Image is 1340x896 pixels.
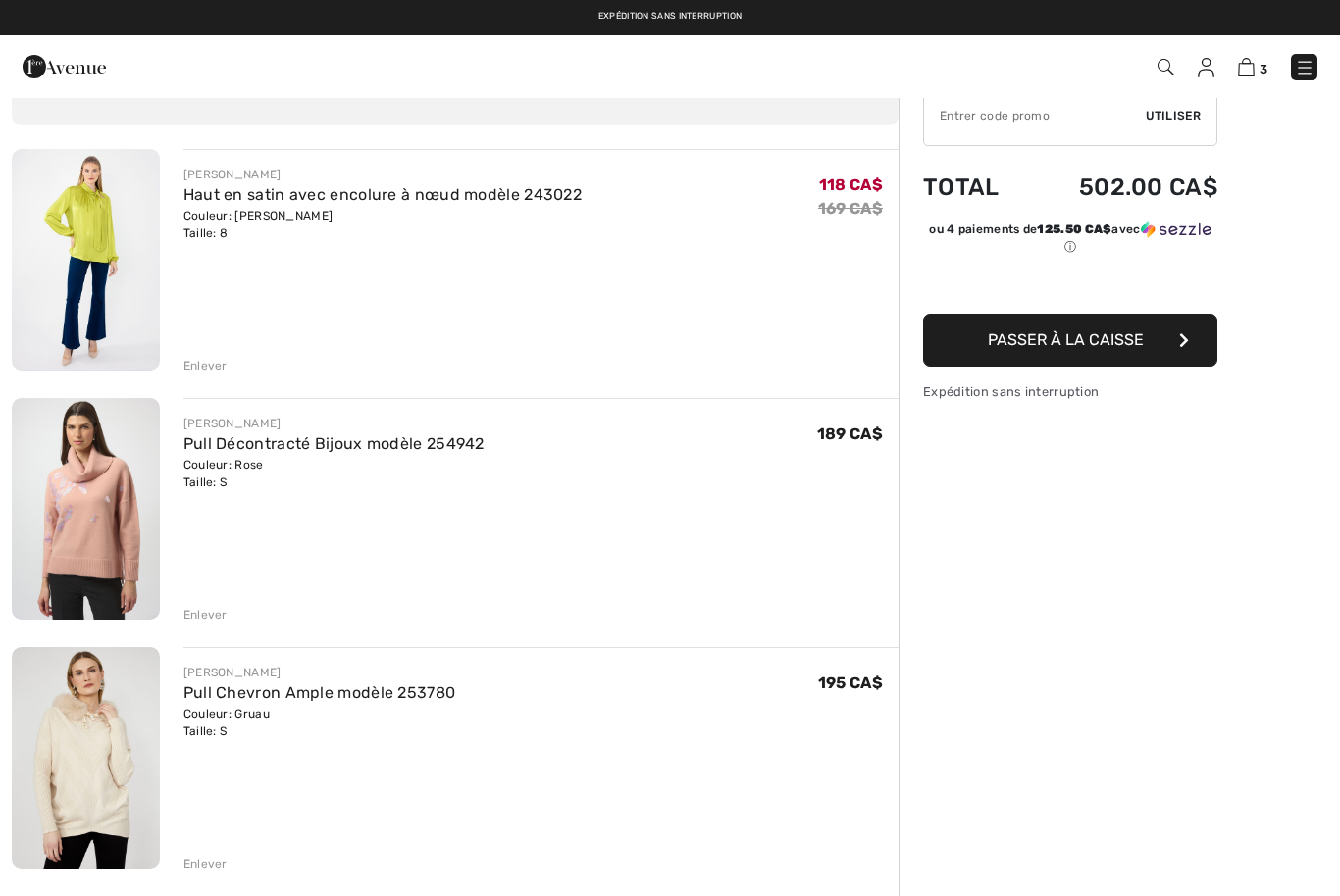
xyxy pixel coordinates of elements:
img: 1ère Avenue [23,47,106,86]
s: 169 CA$ [818,199,883,218]
a: Pull Décontracté Bijoux modèle 254942 [183,434,485,453]
span: 3 [1260,62,1267,76]
a: Haut en satin avec encolure à nœud modèle 243022 [183,185,582,204]
a: Expédition sans interruption [598,11,742,21]
div: [PERSON_NAME] [183,415,485,432]
button: Passer à la caisse [923,314,1217,367]
img: Pull Décontracté Bijoux modèle 254942 [12,398,160,620]
iframe: PayPal-paypal [923,263,1217,307]
img: Sezzle [1141,221,1211,238]
td: Total [923,154,1027,221]
img: Panier d'achat [1238,58,1255,76]
span: Passer à la caisse [988,330,1144,349]
img: Haut en satin avec encolure à nœud modèle 243022 [12,149,160,371]
a: Pull Chevron Ample modèle 253780 [183,683,456,702]
div: Couleur: [PERSON_NAME] Taille: 8 [183,207,582,242]
div: Expédition sans interruption [923,382,1217,401]
a: 1ère Avenue [23,56,106,75]
td: 502.00 CA$ [1027,154,1217,221]
img: Pull Chevron Ample modèle 253780 [12,647,160,869]
div: [PERSON_NAME] [183,664,456,681]
span: 189 CA$ [817,424,883,443]
img: Recherche [1158,59,1174,75]
input: Code promo [924,86,1146,145]
div: Enlever [183,357,228,374]
div: Enlever [183,855,228,872]
span: 195 CA$ [818,673,883,692]
img: Mes infos [1198,58,1214,77]
div: [PERSON_NAME] [183,166,582,183]
img: Menu [1295,58,1314,77]
span: 125.50 CA$ [1037,223,1111,236]
div: ou 4 paiements de125.50 CA$avecSezzle Cliquez pour en savoir plus sur Sezzle [923,221,1217,263]
div: Couleur: Gruau Taille: S [183,705,456,740]
span: Utiliser [1146,107,1201,124]
div: Enlever [183,606,228,623]
div: Couleur: Rose Taille: S [183,456,485,491]
div: ou 4 paiements de avec [923,221,1217,256]
span: 118 CA$ [819,175,883,194]
a: 3 [1238,55,1267,78]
